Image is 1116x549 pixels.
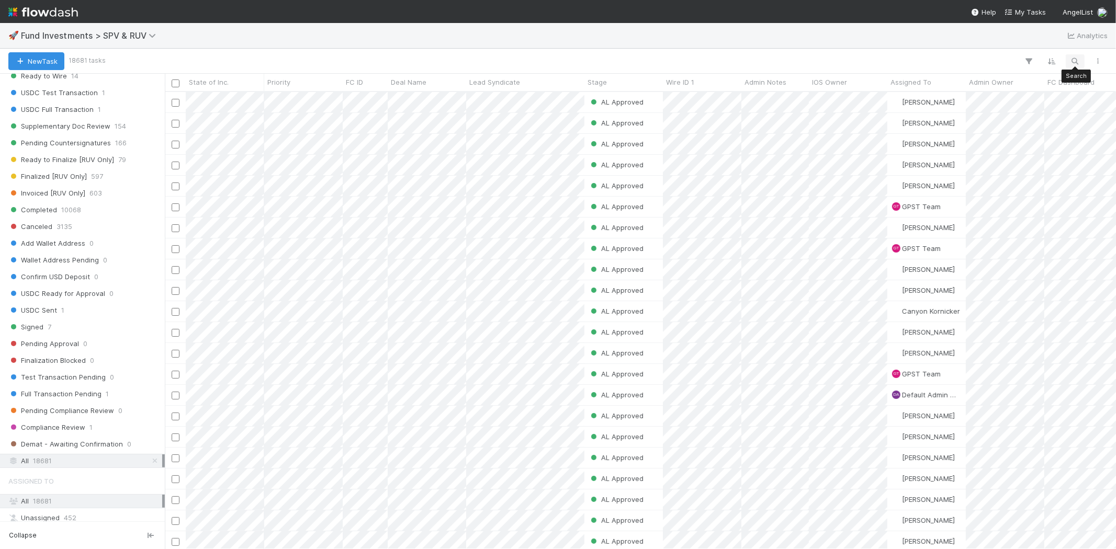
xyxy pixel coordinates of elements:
[8,120,110,133] span: Supplementary Doc Review
[589,286,644,294] span: AL Approved
[588,77,607,87] span: Stage
[892,349,900,357] img: avatar_eed832e9-978b-43e4-b51e-96e46fa5184b.png
[902,286,955,294] span: [PERSON_NAME]
[589,370,644,378] span: AL Approved
[902,181,955,190] span: [PERSON_NAME]
[8,495,162,508] div: All
[892,452,955,463] div: [PERSON_NAME]
[109,287,114,300] span: 0
[892,328,900,336] img: avatar_6db445ce-3f56-49af-8247-57cf2b85f45b.png
[189,77,229,87] span: State of Inc.
[61,304,64,317] span: 1
[892,180,955,191] div: [PERSON_NAME]
[469,77,520,87] span: Lead Syndicate
[892,453,900,462] img: avatar_15e6a745-65a2-4f19-9667-febcb12e2fc8.png
[589,223,644,232] span: AL Approved
[589,474,644,483] span: AL Approved
[971,7,996,17] div: Help
[1005,7,1046,17] a: My Tasks
[892,264,955,274] div: [PERSON_NAME]
[893,393,899,397] span: DA
[89,421,93,434] span: 1
[172,99,179,107] input: Toggle Row Selected
[589,159,644,170] div: AL Approved
[902,161,955,169] span: [PERSON_NAME]
[892,97,955,107] div: [PERSON_NAME]
[8,86,98,99] span: USDC Test Transaction
[902,328,955,336] span: [PERSON_NAME]
[892,432,900,441] img: avatar_15e6a745-65a2-4f19-9667-febcb12e2fc8.png
[892,159,955,170] div: [PERSON_NAME]
[892,306,960,316] div: Canyon Kornicker
[172,496,179,504] input: Toggle Row Selected
[902,244,941,253] span: GPST Team
[69,56,106,65] small: 18681 tasks
[902,391,972,399] span: Default Admin Owner
[892,327,955,337] div: [PERSON_NAME]
[892,494,955,505] div: [PERSON_NAME]
[666,77,694,87] span: Wire ID 1
[892,285,955,295] div: [PERSON_NAME]
[89,237,94,250] span: 0
[8,387,102,401] span: Full Transaction Pending
[172,245,179,253] input: Toggle Row Selected
[589,264,644,274] div: AL Approved
[892,202,900,211] div: GPST Team
[172,329,179,337] input: Toggle Row Selected
[892,161,900,169] img: avatar_0a9e60f7-03da-485c-bb15-a40c44fcec20.png
[172,517,179,525] input: Toggle Row Selected
[8,354,86,367] span: Finalization Blocked
[8,52,64,70] button: NewTask
[346,77,363,87] span: FC ID
[892,369,941,379] div: GTGPST Team
[8,421,85,434] span: Compliance Review
[892,223,900,232] img: avatar_e764f80f-affb-48ed-b536-deace7b998a7.png
[64,511,76,524] span: 452
[892,390,961,400] div: DADefault Admin Owner
[893,372,899,376] span: GT
[83,337,87,350] span: 0
[8,170,87,183] span: Finalized [RUV Only]
[902,453,955,462] span: [PERSON_NAME]
[71,70,78,83] span: 14
[589,431,644,442] div: AL Approved
[589,307,644,315] span: AL Approved
[8,438,123,451] span: Demat - Awaiting Confirmation
[102,86,105,99] span: 1
[589,516,644,524] span: AL Approved
[902,265,955,273] span: [PERSON_NAME]
[118,404,122,417] span: 0
[892,98,900,106] img: avatar_2de93f86-b6c7-4495-bfe2-fb093354a53c.png
[589,473,644,484] div: AL Approved
[172,538,179,546] input: Toggle Row Selected
[8,287,105,300] span: USDC Ready for Approval
[892,222,955,233] div: [PERSON_NAME]
[267,77,290,87] span: Priority
[589,97,644,107] div: AL Approved
[1063,8,1093,16] span: AngelList
[589,391,644,399] span: AL Approved
[91,170,103,183] span: 597
[172,475,179,483] input: Toggle Row Selected
[61,203,81,216] span: 10068
[902,307,960,315] span: Canyon Kornicker
[110,371,114,384] span: 0
[892,243,941,254] div: GTGPST Team
[89,187,102,200] span: 603
[172,141,179,148] input: Toggle Row Selected
[589,243,644,254] div: AL Approved
[1066,29,1108,42] a: Analytics
[8,371,106,384] span: Test Transaction Pending
[892,181,900,190] img: avatar_d055a153-5d46-4590-b65c-6ad68ba65107.png
[8,31,19,40] span: 🚀
[589,494,644,505] div: AL Approved
[94,270,98,283] span: 0
[902,474,955,483] span: [PERSON_NAME]
[589,285,644,295] div: AL Approved
[589,411,644,420] span: AL Approved
[892,391,900,399] div: Default Admin Owner
[8,471,54,491] span: Assigned To
[8,254,99,267] span: Wallet Address Pending
[57,220,72,233] span: 3135
[8,3,78,21] img: logo-inverted-e16ddd16eac7371096b0.svg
